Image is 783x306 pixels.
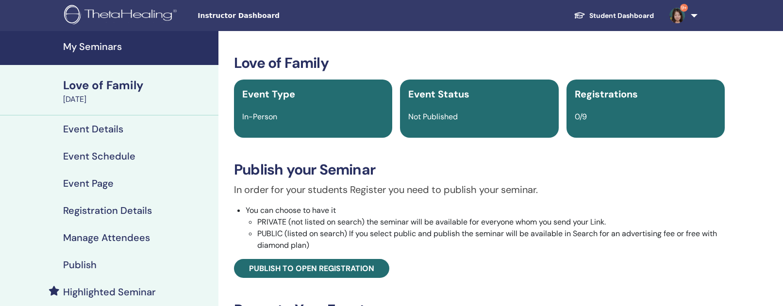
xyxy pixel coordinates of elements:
h4: My Seminars [63,41,213,52]
h3: Love of Family [234,54,725,72]
span: Event Status [408,88,469,100]
div: Love of Family [63,77,213,94]
span: Publish to open registration [249,263,374,274]
span: Event Type [242,88,295,100]
h3: Publish your Seminar [234,161,725,178]
h4: Event Page [63,177,114,189]
span: Instructor Dashboard [198,11,343,21]
li: PRIVATE (not listed on search) the seminar will be available for everyone whom you send your Link. [257,216,725,228]
h4: Event Details [63,123,123,135]
h4: Manage Attendees [63,232,150,243]
img: default.jpg [669,8,685,23]
span: Not Published [408,112,458,122]
p: In order for your students Register you need to publish your seminar. [234,182,725,197]
h4: Publish [63,259,97,271]
li: You can choose to have it [246,205,725,251]
a: Love of Family[DATE] [57,77,218,105]
span: 0/9 [575,112,587,122]
h4: Event Schedule [63,150,135,162]
a: Publish to open registration [234,259,389,278]
h4: Registration Details [63,205,152,216]
span: 9+ [680,4,688,12]
img: logo.png [64,5,180,27]
span: In-Person [242,112,277,122]
span: Registrations [575,88,638,100]
li: PUBLIC (listed on search) If you select public and publish the seminar will be available in Searc... [257,228,725,251]
a: Student Dashboard [566,7,662,25]
h4: Highlighted Seminar [63,286,156,298]
div: [DATE] [63,94,213,105]
img: graduation-cap-white.svg [574,11,585,19]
